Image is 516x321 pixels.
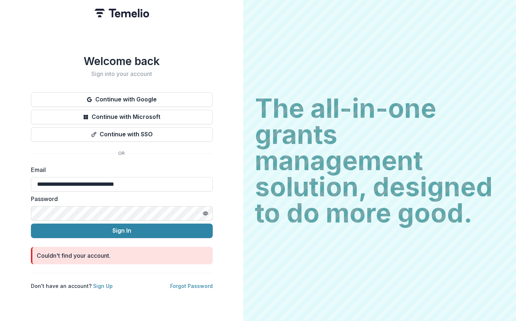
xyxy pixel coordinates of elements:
[170,283,213,289] a: Forgot Password
[31,92,213,107] button: Continue with Google
[200,208,211,219] button: Toggle password visibility
[31,282,113,290] p: Don't have an account?
[31,71,213,77] h2: Sign into your account
[37,251,111,260] div: Couldn't find your account.
[31,55,213,68] h1: Welcome back
[31,127,213,142] button: Continue with SSO
[93,283,113,289] a: Sign Up
[31,110,213,124] button: Continue with Microsoft
[31,165,208,174] label: Email
[31,224,213,238] button: Sign In
[95,9,149,17] img: Temelio
[31,194,208,203] label: Password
